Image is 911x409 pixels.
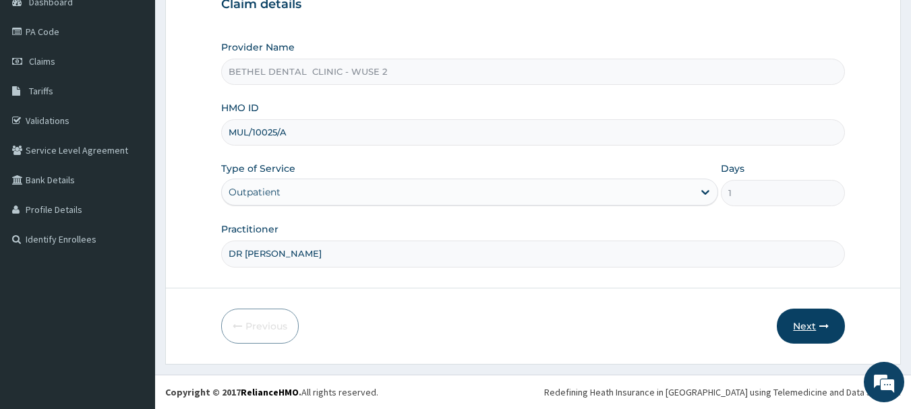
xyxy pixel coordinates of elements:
div: Minimize live chat window [221,7,254,39]
label: Provider Name [221,40,295,54]
strong: Copyright © 2017 . [165,386,301,398]
label: Practitioner [221,222,278,236]
a: RelianceHMO [241,386,299,398]
footer: All rights reserved. [155,375,911,409]
span: We're online! [78,120,186,256]
label: Type of Service [221,162,295,175]
img: d_794563401_company_1708531726252_794563401 [25,67,55,101]
label: Days [721,162,744,175]
div: Outpatient [229,185,281,199]
label: HMO ID [221,101,259,115]
span: Tariffs [29,85,53,97]
div: Chat with us now [70,75,227,93]
span: Claims [29,55,55,67]
button: Previous [221,309,299,344]
input: Enter Name [221,241,846,267]
button: Next [777,309,845,344]
textarea: Type your message and hit 'Enter' [7,269,257,316]
div: Redefining Heath Insurance in [GEOGRAPHIC_DATA] using Telemedicine and Data Science! [544,385,901,399]
input: Enter HMO ID [221,119,846,146]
